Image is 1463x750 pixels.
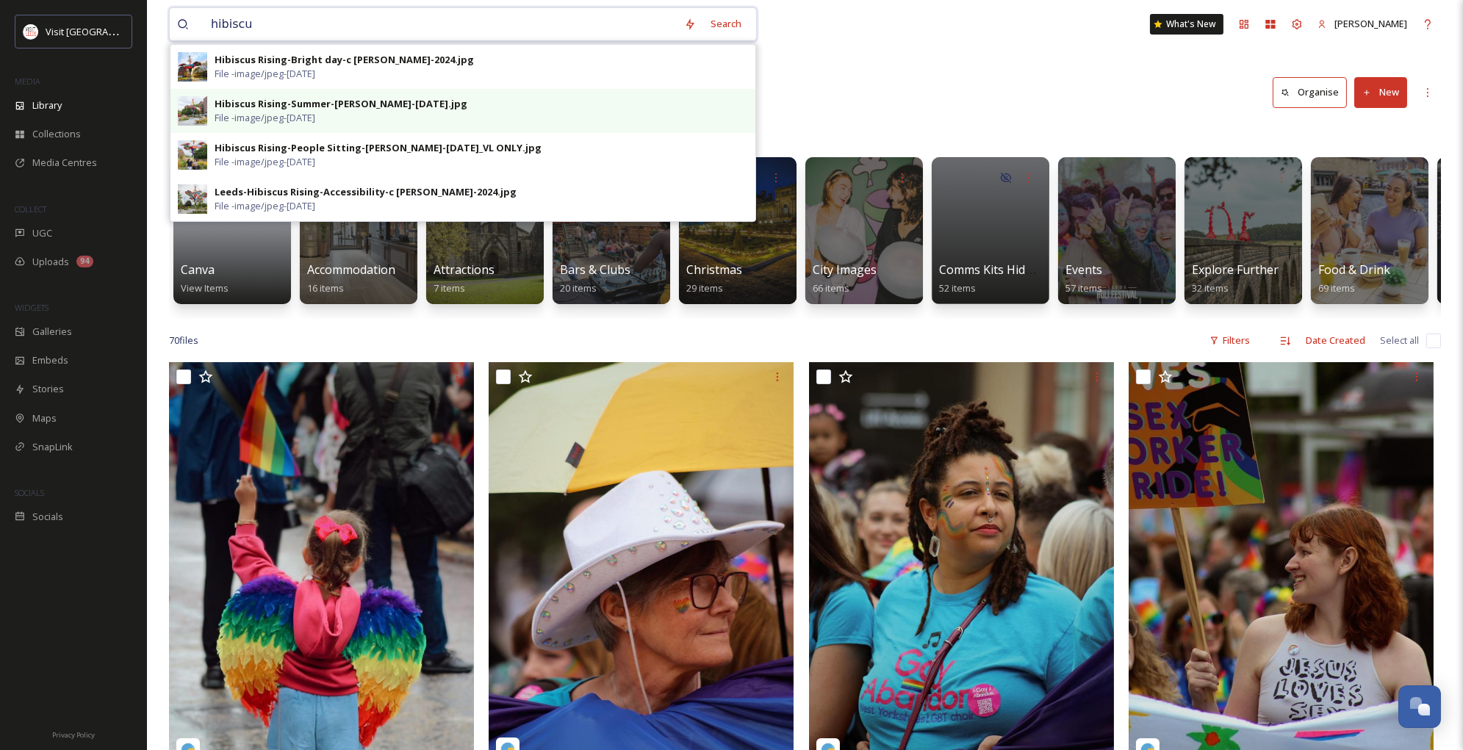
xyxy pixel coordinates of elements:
span: 69 items [1318,281,1355,295]
span: Accommodation [307,262,395,278]
img: 34ae35e3-778f-4579-b042-96c25e20aab6.jpg [178,184,207,214]
div: Hibiscus Rising-Bright day-c [PERSON_NAME]-2024.jpg [215,53,474,67]
span: Comms Kits Hidden Files [939,262,1073,278]
button: Organise [1273,77,1347,107]
span: Events [1065,262,1102,278]
div: Hibiscus Rising-Summer-[PERSON_NAME]-[DATE].jpg [215,97,467,111]
img: f31712fa-6e9d-4fce-844d-ed536d166c57.jpg [178,52,207,82]
span: Privacy Policy [52,730,95,740]
span: Stories [32,382,64,396]
a: What's New [1150,14,1223,35]
span: Maps [32,411,57,425]
a: INTEGRATIONCanvaView Items [169,150,295,304]
span: Library [32,98,62,112]
div: Filters [1202,326,1257,355]
input: Search your library [204,8,677,40]
span: UGC [32,226,52,240]
div: Search [703,10,749,38]
span: Christmas [686,262,742,278]
span: Socials [32,510,63,524]
span: File - image/jpeg - [DATE] [215,199,315,213]
a: Privacy Policy [52,725,95,743]
span: 66 items [813,281,849,295]
a: Christmas29 items [686,263,742,295]
span: Food & Drink [1318,262,1390,278]
span: WIDGETS [15,302,48,313]
span: Canva [181,262,215,278]
span: 70 file s [169,333,198,347]
img: 0f22e5c9-044a-41a0-9cfb-ea44297472b2.jpg [178,140,207,170]
span: SOCIALS [15,487,44,498]
span: 57 items [1065,281,1102,295]
span: [PERSON_NAME] [1334,17,1407,30]
span: Attractions [434,262,495,278]
span: Collections [32,127,81,141]
span: SnapLink [32,440,73,454]
span: View Items [181,281,229,295]
span: Galleries [32,325,72,339]
a: Comms Kits Hidden Files52 items [939,263,1073,295]
span: MEDIA [15,76,40,87]
span: 20 items [560,281,597,295]
button: Open Chat [1398,685,1441,728]
div: Leeds-Hibiscus Rising-Accessibility-c [PERSON_NAME]-2024.jpg [215,185,517,199]
img: 5444c1a5-2295-4403-8b75-6e58fc62cdbd.jpg [178,96,207,126]
span: File - image/jpeg - [DATE] [215,155,315,169]
div: Date Created [1298,326,1373,355]
span: 52 items [939,281,976,295]
span: 29 items [686,281,723,295]
span: Embeds [32,353,68,367]
span: Uploads [32,255,69,269]
span: Media Centres [32,156,97,170]
img: download%20(3).png [24,24,38,39]
span: Select all [1380,333,1419,347]
a: Events57 items [1065,263,1102,295]
span: File - image/jpeg - [DATE] [215,111,315,125]
span: 32 items [1192,281,1229,295]
span: Visit [GEOGRAPHIC_DATA] [46,24,159,38]
span: 16 items [307,281,344,295]
span: COLLECT [15,203,46,214]
a: Explore Further32 items [1192,263,1279,295]
a: [PERSON_NAME] [1310,10,1415,38]
a: Organise [1273,77,1354,107]
div: 94 [76,256,93,267]
button: New [1354,77,1407,107]
span: 7 items [434,281,465,295]
a: City Images66 items [813,263,877,295]
div: Hibiscus Rising-People Sitting-[PERSON_NAME]-[DATE]_VL ONLY.jpg [215,141,542,155]
span: Explore Further [1192,262,1279,278]
a: Accommodation16 items [307,263,395,295]
span: Bars & Clubs [560,262,630,278]
a: Attractions7 items [434,263,495,295]
span: File - image/jpeg - [DATE] [215,67,315,81]
a: Food & Drink69 items [1318,263,1390,295]
span: City Images [813,262,877,278]
a: Bars & Clubs20 items [560,263,630,295]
